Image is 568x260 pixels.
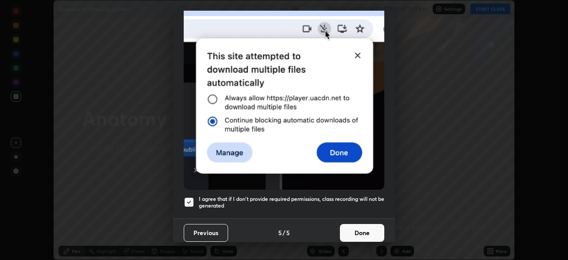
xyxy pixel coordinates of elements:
h4: 5 [286,228,290,237]
button: Previous [184,224,228,242]
button: Done [340,224,384,242]
h5: I agree that if I don't provide required permissions, class recording will not be generated [199,196,384,209]
h4: 5 [278,228,282,237]
h4: / [283,228,285,237]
